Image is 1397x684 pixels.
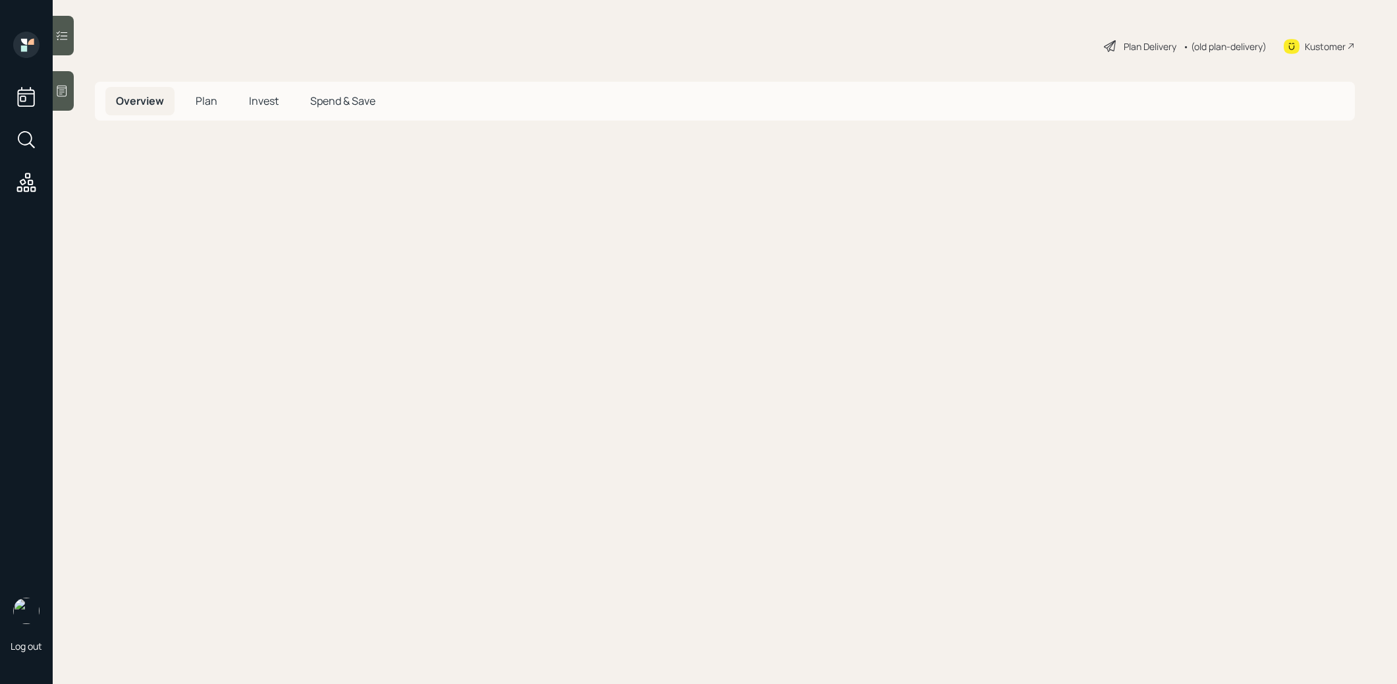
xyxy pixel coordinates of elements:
[13,598,40,624] img: treva-nostdahl-headshot.png
[11,640,42,652] div: Log out
[1124,40,1176,53] div: Plan Delivery
[249,94,279,108] span: Invest
[116,94,164,108] span: Overview
[310,94,375,108] span: Spend & Save
[1183,40,1267,53] div: • (old plan-delivery)
[196,94,217,108] span: Plan
[1305,40,1346,53] div: Kustomer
